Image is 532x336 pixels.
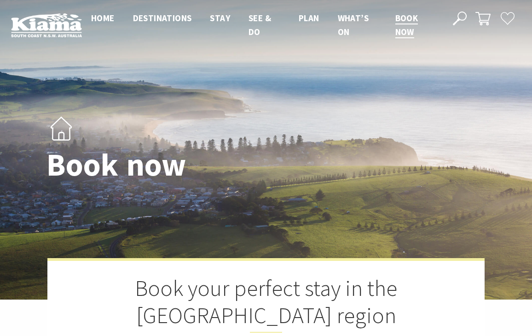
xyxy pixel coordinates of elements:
span: Home [91,12,115,24]
span: Book now [395,12,418,37]
span: Stay [210,12,230,24]
nav: Main Menu [82,11,442,39]
h1: Book now [46,147,306,182]
span: See & Do [249,12,271,37]
span: What’s On [338,12,369,37]
h2: Book your perfect stay in the [GEOGRAPHIC_DATA] region [93,275,439,333]
span: Destinations [133,12,192,24]
span: Plan [299,12,319,24]
img: Kiama Logo [11,13,82,37]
